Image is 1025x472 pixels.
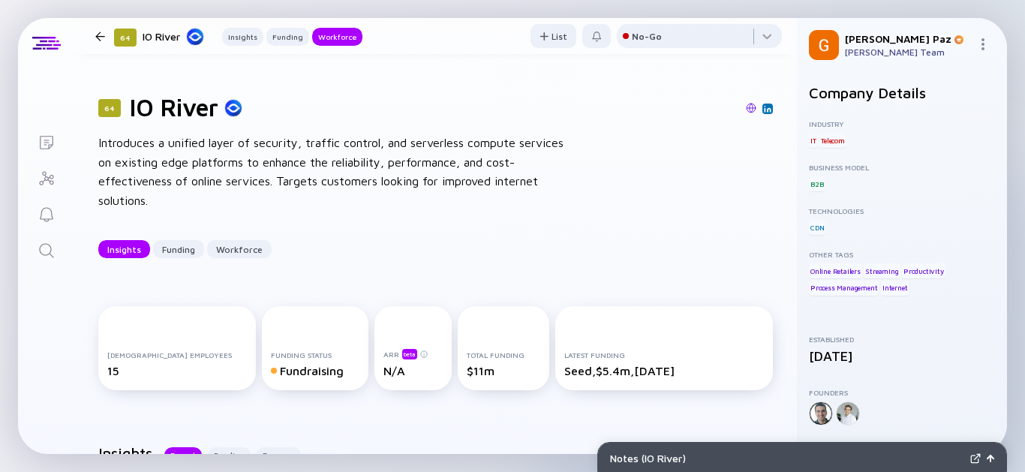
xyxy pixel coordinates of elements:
[164,447,202,462] button: Recent
[114,29,137,47] div: 64
[98,444,152,461] h2: Insights
[970,453,981,464] img: Expand Notes
[257,447,301,462] button: Revenue
[207,238,272,261] div: Workforce
[977,38,989,50] img: Menu
[312,29,362,44] div: Workforce
[98,240,150,258] button: Insights
[266,29,309,44] div: Funding
[987,455,994,462] img: Open Notes
[881,281,909,296] div: Internet
[809,30,839,60] img: Gil Profile Picture
[18,123,74,159] a: Lists
[809,250,995,259] div: Other Tags
[809,119,995,128] div: Industry
[809,263,862,278] div: Online Retailers
[383,364,443,377] div: N/A
[18,231,74,267] a: Search
[271,364,359,377] div: Fundraising
[809,84,995,101] h2: Company Details
[531,24,576,48] button: List
[632,31,662,42] div: No-Go
[845,32,971,45] div: [PERSON_NAME] Paz
[18,159,74,195] a: Investor Map
[222,28,263,46] button: Insights
[153,238,204,261] div: Funding
[809,281,879,296] div: Process Management
[564,364,764,377] div: Seed, $5.4m, [DATE]
[143,27,204,46] div: IO River
[746,103,756,113] img: IO River Website
[819,133,846,148] div: Telecom
[98,238,150,261] div: Insights
[98,134,579,210] div: Introduces a unified layer of security, traffic control, and serverless compute services on exist...
[809,335,995,344] div: Established
[809,163,995,172] div: Business Model
[107,364,247,377] div: 15
[18,195,74,231] a: Reminders
[564,350,764,359] div: Latest Funding
[107,350,247,359] div: [DEMOGRAPHIC_DATA] Employees
[266,28,309,46] button: Funding
[809,388,995,397] div: Founders
[98,99,121,117] div: 64
[208,447,251,462] button: Funding
[467,350,540,359] div: Total Funding
[610,452,964,464] div: Notes ( IO River )
[467,364,540,377] div: $11m
[130,93,218,122] h1: IO River
[809,220,825,235] div: CDN
[402,349,417,359] div: beta
[809,133,818,148] div: IT
[271,350,359,359] div: Funding Status
[809,176,825,191] div: B2B
[845,47,971,58] div: [PERSON_NAME] Team
[312,28,362,46] button: Workforce
[864,263,900,278] div: Streaming
[809,206,995,215] div: Technologies
[531,25,576,48] div: List
[207,240,272,258] button: Workforce
[902,263,945,278] div: Productivity
[809,348,995,364] div: [DATE]
[383,348,443,359] div: ARR
[222,29,263,44] div: Insights
[153,240,204,258] button: Funding
[764,105,771,113] img: IO River Linkedin Page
